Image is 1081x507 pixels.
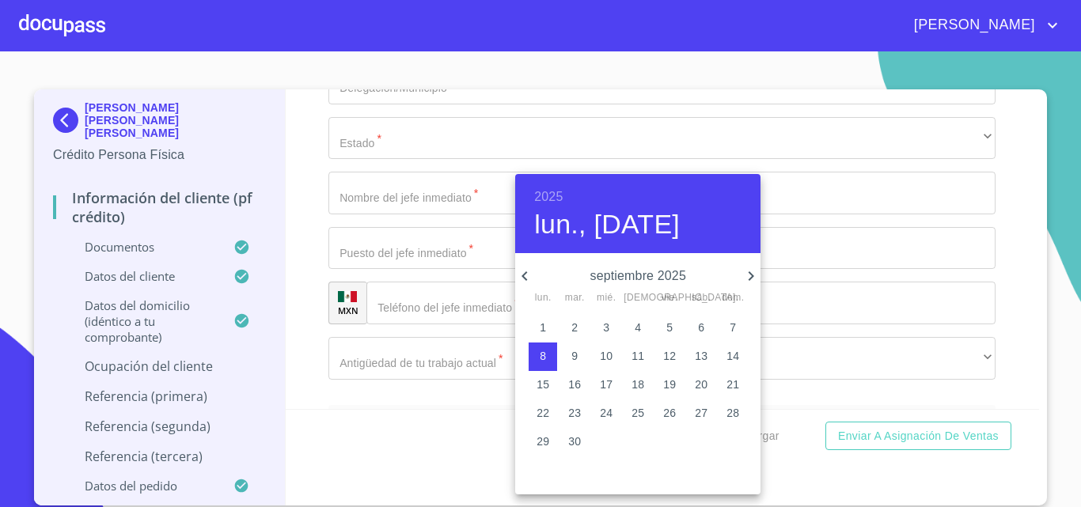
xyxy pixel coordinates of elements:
button: 24 [592,399,620,428]
p: 11 [632,348,644,364]
p: 29 [537,433,549,449]
p: 3 [603,320,609,335]
span: sáb. [687,290,715,306]
span: [DEMOGRAPHIC_DATA]. [624,290,652,306]
button: 16 [560,371,589,399]
button: 10 [592,342,620,371]
p: 8 [540,348,546,364]
button: lun., [DATE] [534,208,680,241]
button: 12 [655,342,684,371]
span: mié. [592,290,620,306]
button: 2025 [534,186,563,208]
button: 30 [560,428,589,456]
button: 13 [687,342,715,371]
button: 6 [687,314,715,342]
p: 5 [666,320,673,335]
p: 30 [568,433,581,449]
p: 26 [663,405,676,421]
p: 17 [600,376,613,392]
p: 15 [537,376,549,392]
p: 25 [632,405,644,421]
p: septiembre 2025 [534,267,742,286]
span: lun. [529,290,557,306]
button: 29 [529,428,557,456]
button: 2 [560,314,589,342]
p: 1 [540,320,546,335]
p: 23 [568,405,581,421]
p: 21 [726,376,739,392]
button: 1 [529,314,557,342]
span: mar. [560,290,589,306]
p: 18 [632,376,644,392]
button: 14 [719,342,747,371]
button: 8 [529,342,557,371]
button: 23 [560,399,589,428]
p: 19 [663,376,676,392]
p: 7 [730,320,736,335]
button: 21 [719,371,747,399]
span: vie. [655,290,684,306]
button: 18 [624,371,652,399]
p: 13 [695,348,707,364]
p: 9 [571,348,578,364]
p: 20 [695,376,707,392]
p: 22 [537,405,549,421]
button: 19 [655,371,684,399]
p: 4 [635,320,641,335]
button: 25 [624,399,652,428]
button: 20 [687,371,715,399]
button: 11 [624,342,652,371]
p: 10 [600,348,613,364]
button: 27 [687,399,715,428]
button: 3 [592,314,620,342]
p: 6 [698,320,704,335]
button: 7 [719,314,747,342]
button: 5 [655,314,684,342]
span: dom. [719,290,747,306]
p: 28 [726,405,739,421]
button: 28 [719,399,747,428]
button: 15 [529,371,557,399]
p: 24 [600,405,613,421]
p: 16 [568,376,581,392]
button: 4 [624,314,652,342]
p: 27 [695,405,707,421]
button: 17 [592,371,620,399]
p: 12 [663,348,676,364]
button: 26 [655,399,684,428]
button: 22 [529,399,557,428]
p: 2 [571,320,578,335]
button: 9 [560,342,589,371]
p: 14 [726,348,739,364]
